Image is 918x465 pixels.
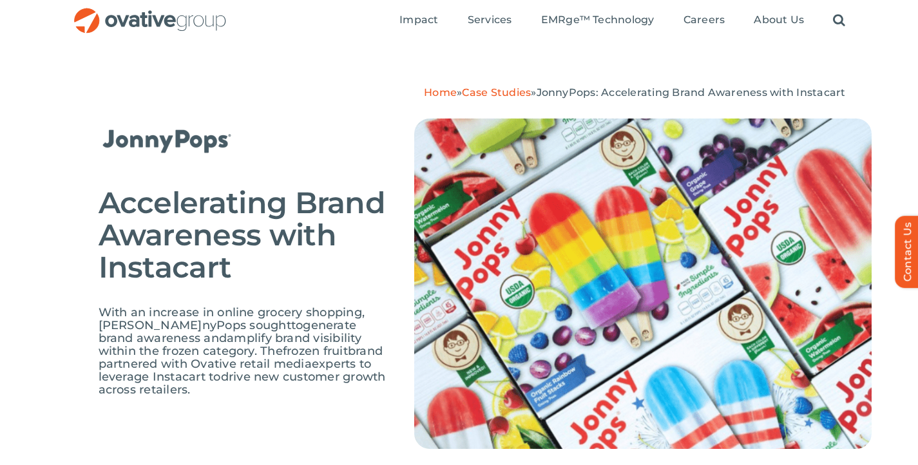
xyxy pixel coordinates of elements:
a: Impact [399,14,438,28]
span: nyPops [202,318,246,332]
a: Case Studies [462,86,531,99]
span: Impact [399,14,438,26]
span: Services [468,14,512,26]
a: Careers [684,14,725,28]
span: drive new customer growth across retailers. [99,370,386,397]
span: . The [254,344,283,358]
span: generate brand awareness and [99,318,357,345]
span: sought [249,318,291,332]
span: brand partnered with Ovative retail media [99,344,383,371]
span: JonnyPops: Accelerating Brand Awareness with Instacart [537,86,846,99]
a: Search [833,14,845,28]
img: JP [99,119,247,161]
span: amplify brand visibility within the frozen category [99,331,361,358]
span: Accelerating Brand Awareness with Instacart [99,184,386,285]
span: EMRge™ Technology [541,14,655,26]
img: Untitled-design-21.png [414,119,872,449]
a: EMRge™ Technology [541,14,655,28]
span: » » [424,86,845,99]
span: About Us [754,14,804,26]
a: Home [424,86,457,99]
span: o leverage Instacart to [99,357,372,384]
span: experts t [312,357,364,371]
span: [PERSON_NAME] [99,318,202,332]
a: Services [468,14,512,28]
a: OG_Full_horizontal_RGB [73,6,227,19]
span: Careers [684,14,725,26]
span: to [291,318,303,332]
a: About Us [754,14,804,28]
span: frozen fruit [283,344,348,358]
span: With an increase in online grocery shopping, [99,305,365,319]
